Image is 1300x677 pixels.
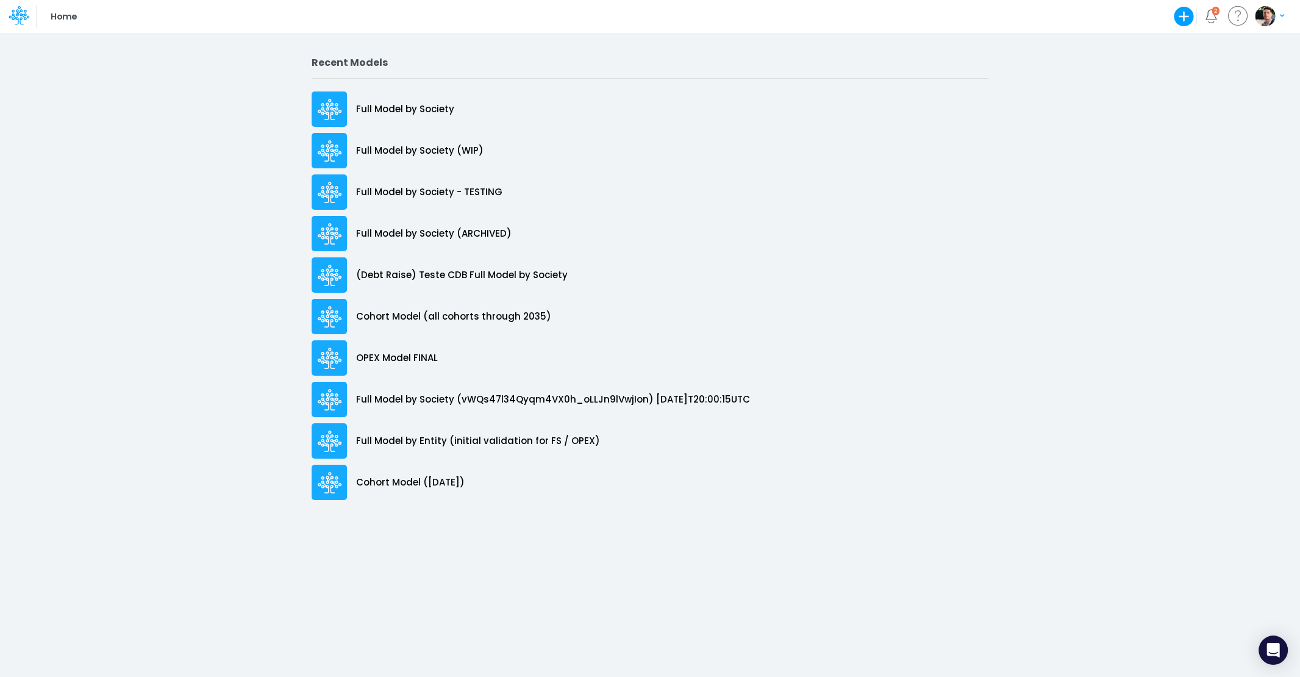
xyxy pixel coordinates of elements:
p: Home [51,10,77,23]
p: Full Model by Society [356,102,454,116]
a: Full Model by Entity (initial validation for FS / OPEX) [312,420,988,462]
p: Full Model by Society - TESTING [356,185,502,199]
a: Full Model by Society (WIP) [312,130,988,171]
p: Full Model by Society (ARCHIVED) [356,227,512,241]
p: Cohort Model (all cohorts through 2035) [356,310,551,324]
a: Cohort Model (all cohorts through 2035) [312,296,988,337]
a: Full Model by Society (ARCHIVED) [312,213,988,254]
a: Full Model by Society - TESTING [312,171,988,213]
a: Full Model by Society [312,88,988,130]
a: Notifications [1204,9,1218,23]
p: OPEX Model FINAL [356,351,438,365]
h2: Recent Models [312,57,988,68]
p: Full Model by Entity (initial validation for FS / OPEX) [356,434,600,448]
a: (Debt Raise) Teste CDB Full Model by Society [312,254,988,296]
a: Cohort Model ([DATE]) [312,462,988,503]
div: Open Intercom Messenger [1259,636,1288,665]
p: Full Model by Society (WIP) [356,144,484,158]
p: (Debt Raise) Teste CDB Full Model by Society [356,268,568,282]
a: OPEX Model FINAL [312,337,988,379]
p: Cohort Model ([DATE]) [356,476,465,490]
p: Full Model by Society (vWQs47l34Qyqm4VX0h_oLLJn9lVwjIon) [DATE]T20:00:15UTC [356,393,750,407]
div: 2 unread items [1214,8,1217,13]
a: Full Model by Society (vWQs47l34Qyqm4VX0h_oLLJn9lVwjIon) [DATE]T20:00:15UTC [312,379,988,420]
